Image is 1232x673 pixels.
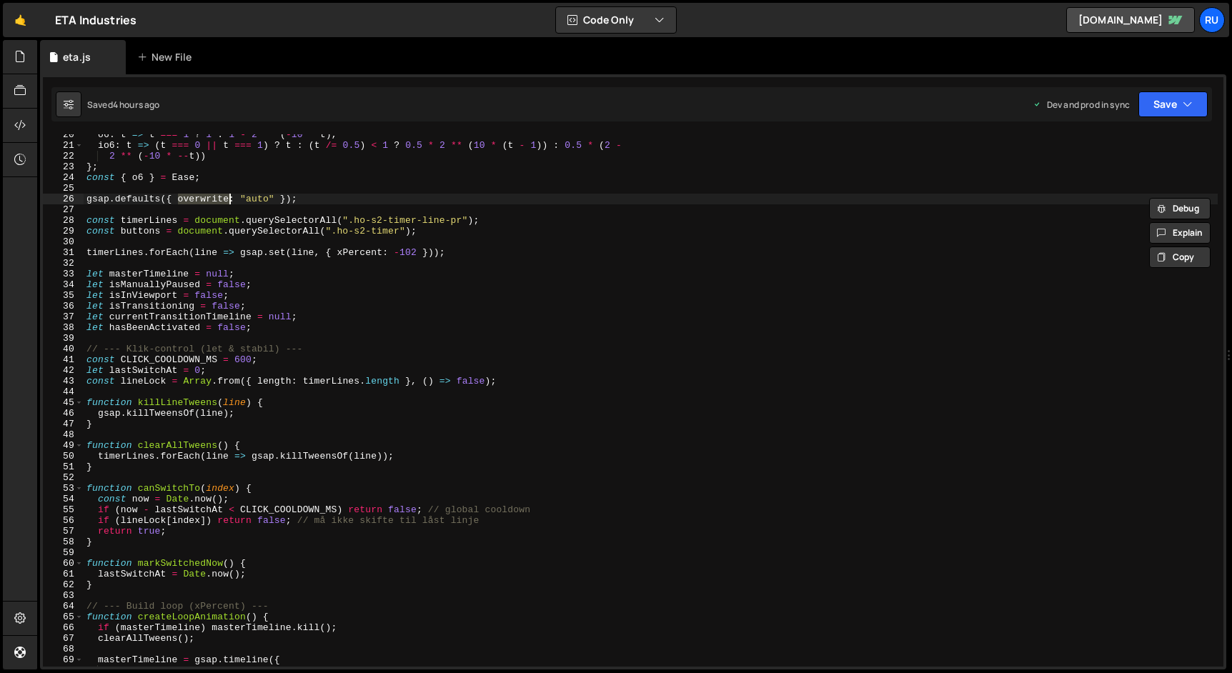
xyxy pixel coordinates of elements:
[43,504,84,515] div: 55
[43,172,84,183] div: 24
[43,387,84,397] div: 44
[43,354,84,365] div: 41
[43,633,84,644] div: 67
[43,269,84,279] div: 33
[43,311,84,322] div: 37
[43,644,84,654] div: 68
[43,526,84,537] div: 57
[43,226,84,236] div: 29
[63,50,91,64] div: eta.js
[43,194,84,204] div: 26
[1066,7,1195,33] a: [DOMAIN_NAME]
[43,440,84,451] div: 49
[43,365,84,376] div: 42
[43,376,84,387] div: 43
[43,483,84,494] div: 53
[43,462,84,472] div: 51
[43,408,84,419] div: 46
[43,204,84,215] div: 27
[43,601,84,612] div: 64
[43,569,84,579] div: 61
[43,494,84,504] div: 54
[556,7,676,33] button: Code Only
[43,558,84,569] div: 60
[43,654,84,665] div: 69
[43,215,84,226] div: 28
[43,547,84,558] div: 59
[43,140,84,151] div: 21
[43,451,84,462] div: 50
[43,161,84,172] div: 23
[43,397,84,408] div: 45
[55,11,136,29] div: ETA Industries
[43,344,84,354] div: 40
[1199,7,1225,33] a: Ru
[1033,99,1130,111] div: Dev and prod in sync
[43,301,84,311] div: 36
[43,279,84,290] div: 34
[43,129,84,140] div: 20
[43,236,84,247] div: 30
[1138,91,1208,117] button: Save
[1149,198,1211,219] button: Debug
[87,99,160,111] div: Saved
[137,50,197,64] div: New File
[113,99,160,111] div: 4 hours ago
[43,612,84,622] div: 65
[43,622,84,633] div: 66
[43,472,84,483] div: 52
[43,333,84,344] div: 39
[43,151,84,161] div: 22
[43,579,84,590] div: 62
[43,429,84,440] div: 48
[43,515,84,526] div: 56
[43,590,84,601] div: 63
[43,322,84,333] div: 38
[43,537,84,547] div: 58
[43,290,84,301] div: 35
[3,3,38,37] a: 🤙
[43,419,84,429] div: 47
[43,258,84,269] div: 32
[43,247,84,258] div: 31
[43,183,84,194] div: 25
[1149,222,1211,244] button: Explain
[1149,246,1211,268] button: Copy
